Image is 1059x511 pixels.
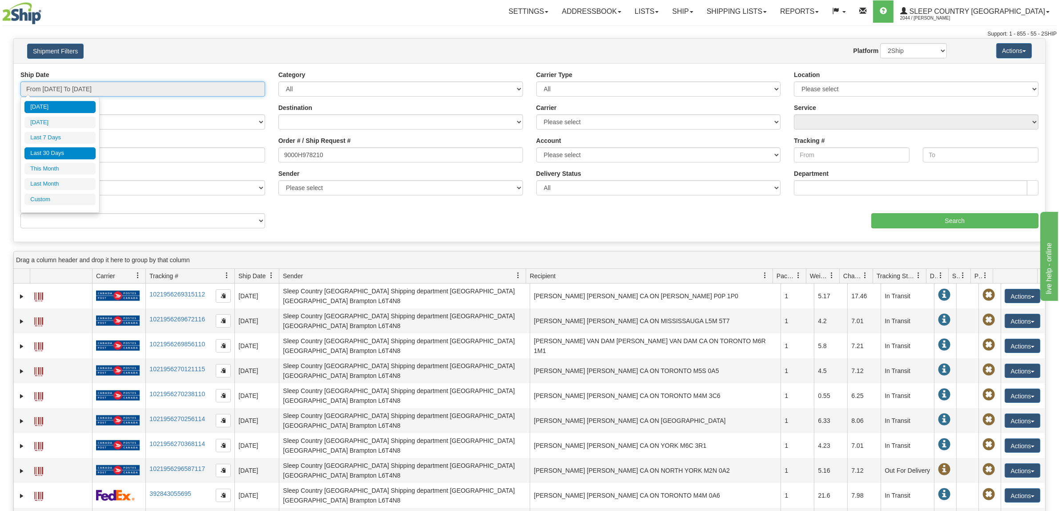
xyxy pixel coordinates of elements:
[794,169,829,178] label: Department
[530,333,781,358] td: [PERSON_NAME] VAN DAM [PERSON_NAME] VAN DAM CA ON TORONTO M6R 1M1
[149,291,205,298] a: 1021956269315112
[781,308,814,333] td: 1
[824,268,839,283] a: Weight filter column settings
[628,0,665,23] a: Lists
[530,408,781,433] td: [PERSON_NAME] [PERSON_NAME] CA ON [GEOGRAPHIC_DATA]
[234,433,279,458] td: [DATE]
[279,333,530,358] td: Sleep Country [GEOGRAPHIC_DATA] Shipping department [GEOGRAPHIC_DATA] [GEOGRAPHIC_DATA] Brampton ...
[279,408,530,433] td: Sleep Country [GEOGRAPHIC_DATA] Shipping department [GEOGRAPHIC_DATA] [GEOGRAPHIC_DATA] Brampton ...
[279,458,530,483] td: Sleep Country [GEOGRAPHIC_DATA] Shipping department [GEOGRAPHIC_DATA] [GEOGRAPHIC_DATA] Brampton ...
[216,364,231,377] button: Copy to clipboard
[996,43,1032,58] button: Actions
[279,284,530,308] td: Sleep Country [GEOGRAPHIC_DATA] Shipping department [GEOGRAPHIC_DATA] [GEOGRAPHIC_DATA] Brampton ...
[34,363,43,377] a: Label
[34,338,43,353] a: Label
[2,30,1057,38] div: Support: 1 - 855 - 55 - 2SHIP
[952,272,960,280] span: Shipment Issues
[900,14,967,23] span: 2044 / [PERSON_NAME]
[814,333,847,358] td: 5.8
[847,333,881,358] td: 7.21
[24,101,96,113] li: [DATE]
[847,433,881,458] td: 7.01
[781,408,814,433] td: 1
[536,70,572,79] label: Carrier Type
[96,465,140,476] img: 20 - Canada Post
[982,414,995,426] span: Pickup Not Assigned
[530,483,781,508] td: [PERSON_NAME] [PERSON_NAME] CA ON TORONTO M4M 0A6
[17,292,26,301] a: Expand
[17,367,26,376] a: Expand
[530,284,781,308] td: [PERSON_NAME] [PERSON_NAME] CA ON [PERSON_NAME] P0P 1P0
[149,465,205,472] a: 1021956296587117
[814,483,847,508] td: 21.6
[234,383,279,408] td: [DATE]
[279,383,530,408] td: Sleep Country [GEOGRAPHIC_DATA] Shipping department [GEOGRAPHIC_DATA] [GEOGRAPHIC_DATA] Brampton ...
[96,272,115,280] span: Carrier
[1039,210,1058,301] iframe: chat widget
[781,433,814,458] td: 1
[781,483,814,508] td: 1
[938,488,950,501] span: In Transit
[794,147,910,162] input: From
[7,5,82,16] div: live help - online
[665,0,700,23] a: Ship
[810,272,829,280] span: Weight
[530,308,781,333] td: [PERSON_NAME] [PERSON_NAME] CA ON MISSISSAUGA L5M 5T7
[216,489,231,502] button: Copy to clipboard
[536,103,557,112] label: Carrier
[982,339,995,351] span: Pickup Not Assigned
[34,288,43,303] a: Label
[34,413,43,427] a: Label
[1005,414,1040,428] button: Actions
[238,272,266,280] span: Ship Date
[530,383,781,408] td: [PERSON_NAME] [PERSON_NAME] CA ON TORONTO M4M 3C6
[938,389,950,401] span: In Transit
[234,408,279,433] td: [DATE]
[536,169,581,178] label: Delivery Status
[933,268,948,283] a: Delivery Status filter column settings
[974,272,982,280] span: Pickup Status
[814,408,847,433] td: 6.33
[14,251,1045,269] div: grid grouping header
[881,408,934,433] td: In Transit
[17,392,26,401] a: Expand
[982,438,995,451] span: Pickup Not Assigned
[781,358,814,383] td: 1
[881,433,934,458] td: In Transit
[982,364,995,376] span: Pickup Not Assigned
[24,178,96,190] li: Last Month
[283,272,303,280] span: Sender
[938,463,950,476] span: Out For Delivery
[149,341,205,348] a: 1021956269856110
[96,340,140,351] img: 20 - Canada Post
[234,483,279,508] td: [DATE]
[279,358,530,383] td: Sleep Country [GEOGRAPHIC_DATA] Shipping department [GEOGRAPHIC_DATA] [GEOGRAPHIC_DATA] Brampton ...
[938,438,950,451] span: In Transit
[847,284,881,308] td: 17.46
[1005,438,1040,453] button: Actions
[938,289,950,301] span: In Transit
[216,314,231,328] button: Copy to clipboard
[278,103,312,112] label: Destination
[938,339,950,351] span: In Transit
[781,284,814,308] td: 1
[938,364,950,376] span: In Transit
[24,163,96,175] li: This Month
[216,414,231,427] button: Copy to clipboard
[1005,314,1040,328] button: Actions
[34,463,43,477] a: Label
[34,438,43,452] a: Label
[216,289,231,303] button: Copy to clipboard
[24,194,96,206] li: Custom
[279,308,530,333] td: Sleep Country [GEOGRAPHIC_DATA] Shipping department [GEOGRAPHIC_DATA] [GEOGRAPHIC_DATA] Brampton ...
[757,268,773,283] a: Recipient filter column settings
[536,136,561,145] label: Account
[264,268,279,283] a: Ship Date filter column settings
[814,308,847,333] td: 4.2
[814,284,847,308] td: 5.17
[814,433,847,458] td: 4.23
[854,46,879,55] label: Platform
[17,491,26,500] a: Expand
[781,333,814,358] td: 1
[234,308,279,333] td: [DATE]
